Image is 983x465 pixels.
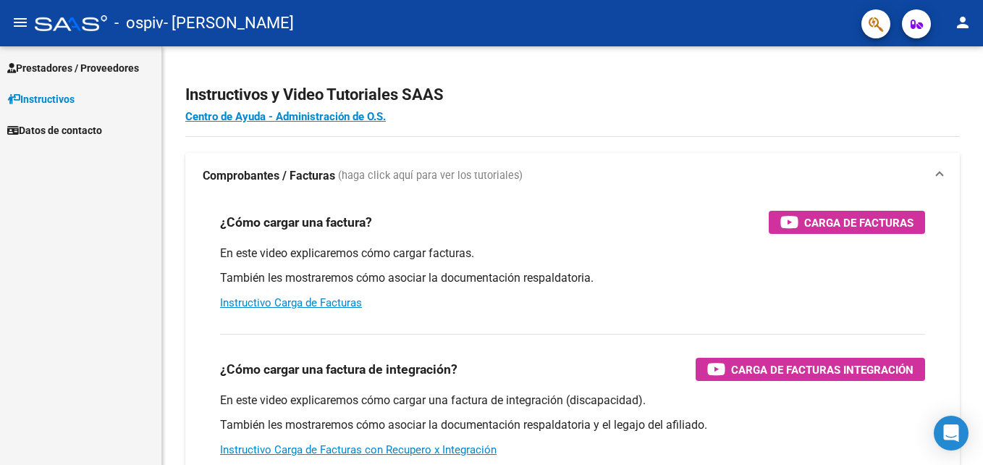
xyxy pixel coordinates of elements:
h3: ¿Cómo cargar una factura? [220,212,372,232]
span: Prestadores / Proveedores [7,60,139,76]
div: Open Intercom Messenger [934,416,969,451]
span: Instructivos [7,91,75,107]
p: También les mostraremos cómo asociar la documentación respaldatoria y el legajo del afiliado. [220,417,925,433]
span: Carga de Facturas Integración [731,361,914,379]
mat-icon: menu [12,14,29,31]
span: Carga de Facturas [804,214,914,232]
mat-icon: person [954,14,971,31]
h3: ¿Cómo cargar una factura de integración? [220,359,457,380]
mat-expansion-panel-header: Comprobantes / Facturas (haga click aquí para ver los tutoriales) [185,153,960,199]
span: - [PERSON_NAME] [164,7,294,39]
span: (haga click aquí para ver los tutoriales) [338,168,523,184]
span: Datos de contacto [7,122,102,138]
a: Instructivo Carga de Facturas con Recupero x Integración [220,443,497,456]
a: Instructivo Carga de Facturas [220,296,362,309]
a: Centro de Ayuda - Administración de O.S. [185,110,386,123]
span: - ospiv [114,7,164,39]
h2: Instructivos y Video Tutoriales SAAS [185,81,960,109]
button: Carga de Facturas [769,211,925,234]
button: Carga de Facturas Integración [696,358,925,381]
p: En este video explicaremos cómo cargar facturas. [220,246,925,261]
strong: Comprobantes / Facturas [203,168,335,184]
p: También les mostraremos cómo asociar la documentación respaldatoria. [220,270,925,286]
p: En este video explicaremos cómo cargar una factura de integración (discapacidad). [220,393,925,409]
